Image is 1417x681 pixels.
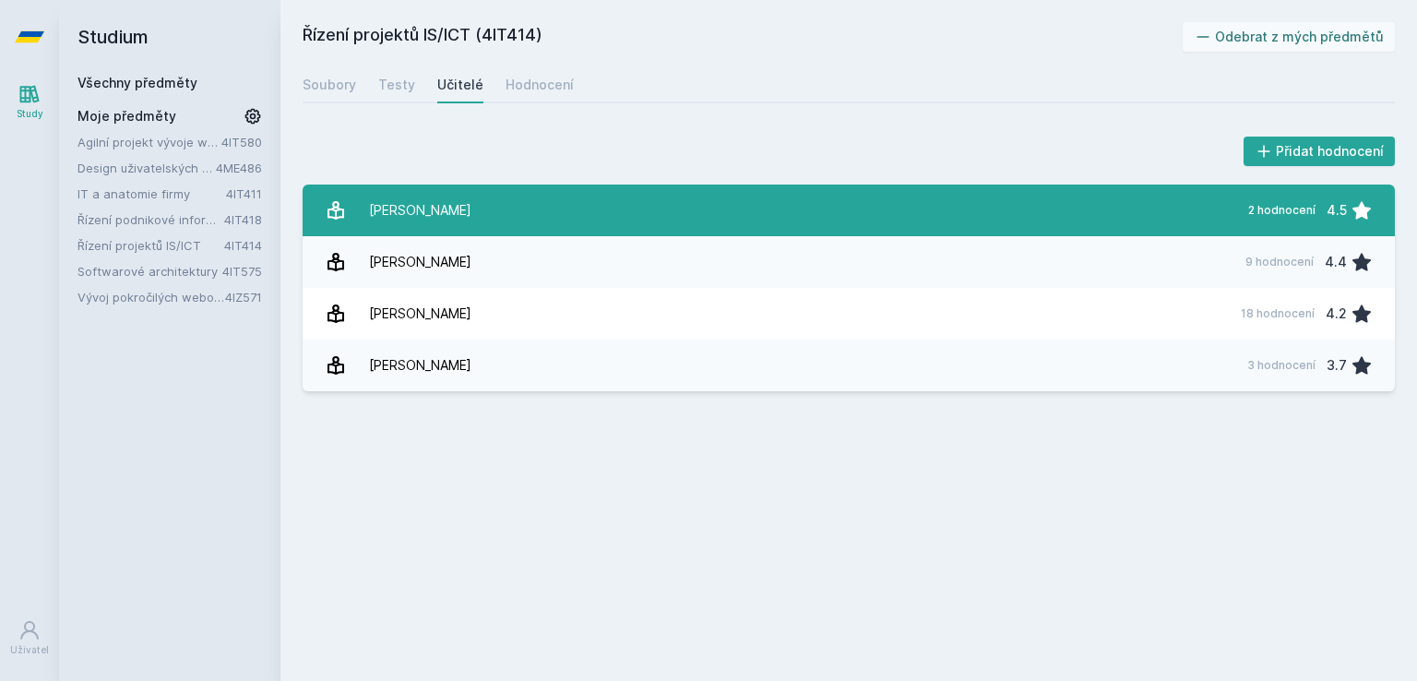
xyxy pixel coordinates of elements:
[1325,244,1347,281] div: 4.4
[4,74,55,130] a: Study
[225,290,262,305] a: 4IZ571
[303,76,356,94] div: Soubory
[224,212,262,227] a: 4IT418
[1248,203,1316,218] div: 2 hodnocení
[216,161,262,175] a: 4ME486
[77,288,225,306] a: Vývoj pokročilých webových aplikací v PHP
[224,238,262,253] a: 4IT414
[378,76,415,94] div: Testy
[4,610,55,666] a: Uživatel
[1327,347,1347,384] div: 3.7
[77,133,221,151] a: Agilní projekt vývoje webové aplikace
[77,262,222,281] a: Softwarové architektury
[437,76,483,94] div: Učitelé
[10,643,49,657] div: Uživatel
[1244,137,1396,166] button: Přidat hodnocení
[1241,306,1315,321] div: 18 hodnocení
[369,295,471,332] div: [PERSON_NAME]
[369,192,471,229] div: [PERSON_NAME]
[378,66,415,103] a: Testy
[17,107,43,121] div: Study
[303,66,356,103] a: Soubory
[77,159,216,177] a: Design uživatelských rozhraní
[369,347,471,384] div: [PERSON_NAME]
[1247,358,1316,373] div: 3 hodnocení
[222,264,262,279] a: 4IT575
[303,340,1395,391] a: [PERSON_NAME] 3 hodnocení 3.7
[77,75,197,90] a: Všechny předměty
[303,288,1395,340] a: [PERSON_NAME] 18 hodnocení 4.2
[506,66,574,103] a: Hodnocení
[303,22,1183,52] h2: Řízení projektů IS/ICT (4IT414)
[221,135,262,149] a: 4IT580
[437,66,483,103] a: Učitelé
[303,236,1395,288] a: [PERSON_NAME] 9 hodnocení 4.4
[226,186,262,201] a: 4IT411
[77,210,224,229] a: Řízení podnikové informatiky
[1183,22,1396,52] button: Odebrat z mých předmětů
[77,236,224,255] a: Řízení projektů IS/ICT
[303,185,1395,236] a: [PERSON_NAME] 2 hodnocení 4.5
[506,76,574,94] div: Hodnocení
[369,244,471,281] div: [PERSON_NAME]
[1327,192,1347,229] div: 4.5
[1326,295,1347,332] div: 4.2
[77,185,226,203] a: IT a anatomie firmy
[77,107,176,125] span: Moje předměty
[1245,255,1314,269] div: 9 hodnocení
